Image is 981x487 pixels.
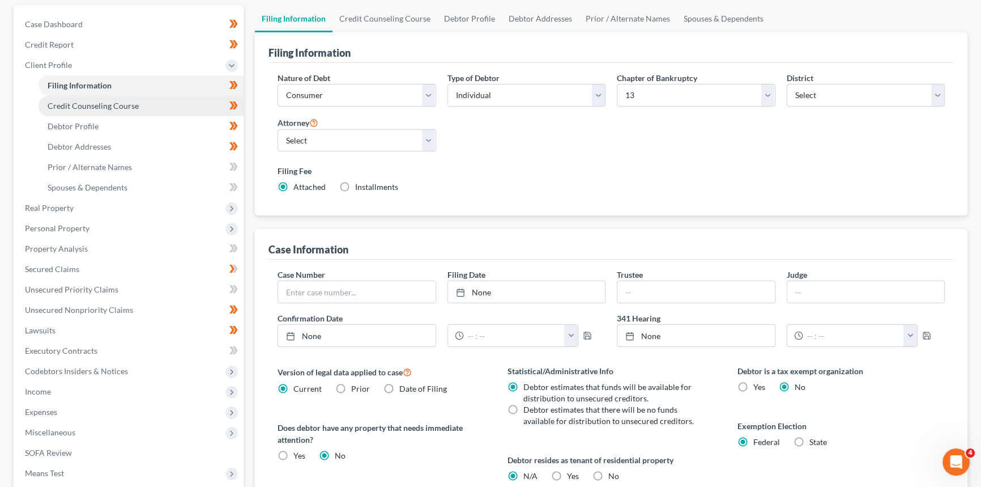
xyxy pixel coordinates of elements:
[942,448,970,476] iframe: Intercom live chat
[25,285,118,294] span: Unsecured Priority Claims
[567,471,579,481] span: Yes
[278,269,325,281] label: Case Number
[278,281,436,303] input: Enter case number...
[39,177,244,198] a: Spouses & Dependents
[507,365,715,377] label: Statistical/Administrative Info
[803,325,905,346] input: -- : --
[523,405,694,426] span: Debtor estimates that there will be no funds available for distribution to unsecured creditors.
[268,46,351,60] div: Filing Information
[753,382,765,392] span: Yes
[16,259,244,280] a: Secured Claims
[16,239,244,259] a: Property Analysis
[25,468,64,478] span: Means Test
[39,96,244,116] a: Credit Counseling Course
[617,281,775,303] input: --
[25,244,88,253] span: Property Analysis
[48,81,112,90] span: Filing Information
[809,437,827,447] span: State
[787,281,945,303] input: --
[48,121,99,131] span: Debtor Profile
[16,280,244,300] a: Unsecured Priority Claims
[39,157,244,177] a: Prior / Alternate Names
[737,365,945,377] label: Debtor is a tax exempt organization
[278,422,485,446] label: Does debtor have any property that needs immediate attention?
[608,471,619,481] span: No
[272,312,611,324] label: Confirmation Date
[39,137,244,157] a: Debtor Addresses
[523,471,538,481] span: N/A
[523,382,692,403] span: Debtor estimates that funds will be available for distribution to unsecured creditors.
[335,451,346,460] span: No
[351,384,370,393] span: Prior
[399,384,447,393] span: Date of Filing
[617,269,643,281] label: Trustee
[617,325,775,346] a: None
[25,203,74,213] span: Real Property
[16,35,244,55] a: Credit Report
[255,5,332,32] a: Filing Information
[611,312,950,324] label: 341 Hearing
[278,365,485,379] label: Version of legal data applied to case
[502,5,579,32] a: Debtor Addresses
[16,341,244,361] a: Executory Contracts
[268,243,348,256] div: Case Information
[25,60,72,70] span: Client Profile
[966,448,975,458] span: 4
[448,281,605,303] a: None
[447,72,500,84] label: Type of Debtor
[16,320,244,341] a: Lawsuits
[677,5,770,32] a: Spouses & Dependents
[579,5,677,32] a: Prior / Alternate Names
[617,72,697,84] label: Chapter of Bankruptcy
[293,451,305,460] span: Yes
[278,116,318,129] label: Attorney
[737,420,945,432] label: Exemption Election
[278,325,436,346] a: None
[48,162,132,172] span: Prior / Alternate Names
[795,382,805,392] span: No
[48,101,139,111] span: Credit Counseling Course
[48,142,111,151] span: Debtor Addresses
[25,346,97,355] span: Executory Contracts
[293,182,326,192] span: Attached
[25,264,79,274] span: Secured Claims
[278,165,945,177] label: Filing Fee
[25,305,133,315] span: Unsecured Nonpriority Claims
[464,325,565,346] input: -- : --
[25,366,128,376] span: Codebtors Insiders & Notices
[787,269,807,281] label: Judge
[447,269,485,281] label: Filing Date
[332,5,437,32] a: Credit Counseling Course
[787,72,813,84] label: District
[355,182,398,192] span: Installments
[753,437,780,447] span: Federal
[25,407,57,417] span: Expenses
[293,384,322,393] span: Current
[25,223,89,233] span: Personal Property
[16,300,244,320] a: Unsecured Nonpriority Claims
[16,14,244,35] a: Case Dashboard
[48,183,127,192] span: Spouses & Dependents
[278,72,330,84] label: Nature of Debt
[25,387,51,396] span: Income
[39,75,244,96] a: Filing Information
[39,116,244,137] a: Debtor Profile
[25,40,74,49] span: Credit Report
[25,325,56,335] span: Lawsuits
[16,443,244,463] a: SOFA Review
[437,5,502,32] a: Debtor Profile
[25,427,75,437] span: Miscellaneous
[25,19,83,29] span: Case Dashboard
[25,448,72,458] span: SOFA Review
[507,454,715,466] label: Debtor resides as tenant of residential property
